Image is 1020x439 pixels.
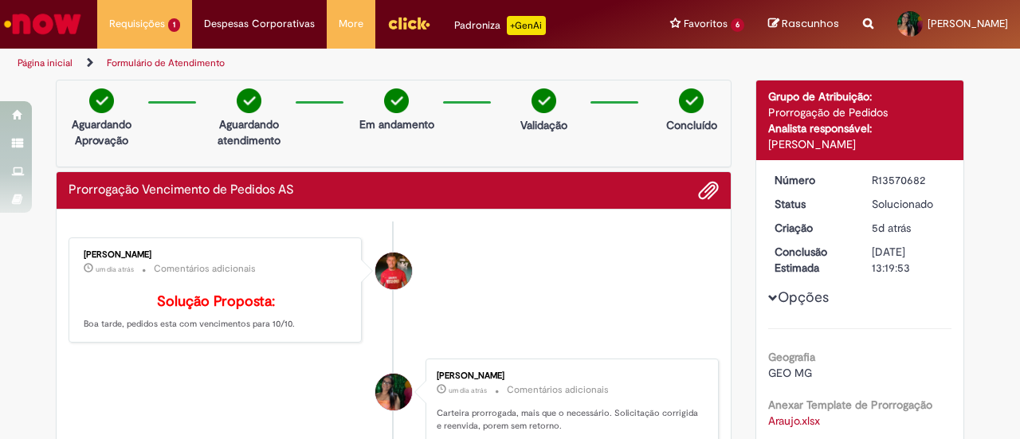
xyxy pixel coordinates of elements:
[768,350,815,364] b: Geografia
[684,16,728,32] span: Favoritos
[872,244,946,276] div: [DATE] 13:19:53
[387,11,430,35] img: click_logo_yellow_360x200.png
[375,253,412,289] div: Gustavo Jose Crisostomo
[157,292,275,311] b: Solução Proposta:
[698,180,719,201] button: Adicionar anexos
[507,383,609,397] small: Comentários adicionais
[237,88,261,113] img: check-circle-green.png
[731,18,744,32] span: 6
[359,116,434,132] p: Em andamento
[768,88,952,104] div: Grupo de Atribuição:
[89,88,114,113] img: check-circle-green.png
[872,196,946,212] div: Solucionado
[18,57,73,69] a: Página inicial
[375,374,412,410] div: Rafaela Silva De Souza
[782,16,839,31] span: Rascunhos
[437,407,702,432] p: Carteira prorrogada, mais que o necessário. Solicitação corrigida e reenvida, porem sem retorno.
[204,16,315,32] span: Despesas Corporativas
[69,183,294,198] h2: Prorrogação Vencimento de Pedidos AS Histórico de tíquete
[768,366,812,380] span: GEO MG
[2,8,84,40] img: ServiceNow
[928,17,1008,30] span: [PERSON_NAME]
[768,414,820,428] a: Download de Araujo.xlsx
[507,16,546,35] p: +GenAi
[532,88,556,113] img: check-circle-green.png
[454,16,546,35] div: Padroniza
[763,172,861,188] dt: Número
[872,172,946,188] div: R13570682
[109,16,165,32] span: Requisições
[154,262,256,276] small: Comentários adicionais
[84,294,349,331] p: Boa tarde, pedidos esta com vencimentos para 10/10.
[679,88,704,113] img: check-circle-green.png
[84,250,349,260] div: [PERSON_NAME]
[768,17,839,32] a: Rascunhos
[768,120,952,136] div: Analista responsável:
[449,386,487,395] time: 29/09/2025 16:34:34
[449,386,487,395] span: um dia atrás
[763,244,861,276] dt: Conclusão Estimada
[168,18,180,32] span: 1
[872,221,911,235] span: 5d atrás
[96,265,134,274] span: um dia atrás
[768,398,932,412] b: Anexar Template de Prorrogação
[872,221,911,235] time: 26/09/2025 13:51:35
[872,220,946,236] div: 26/09/2025 13:51:35
[210,116,288,148] p: Aguardando atendimento
[96,265,134,274] time: 29/09/2025 16:52:55
[12,49,668,78] ul: Trilhas de página
[763,220,861,236] dt: Criação
[768,104,952,120] div: Prorrogação de Pedidos
[768,136,952,152] div: [PERSON_NAME]
[437,371,702,381] div: [PERSON_NAME]
[520,117,567,133] p: Validação
[666,117,717,133] p: Concluído
[384,88,409,113] img: check-circle-green.png
[763,196,861,212] dt: Status
[107,57,225,69] a: Formulário de Atendimento
[63,116,140,148] p: Aguardando Aprovação
[339,16,363,32] span: More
